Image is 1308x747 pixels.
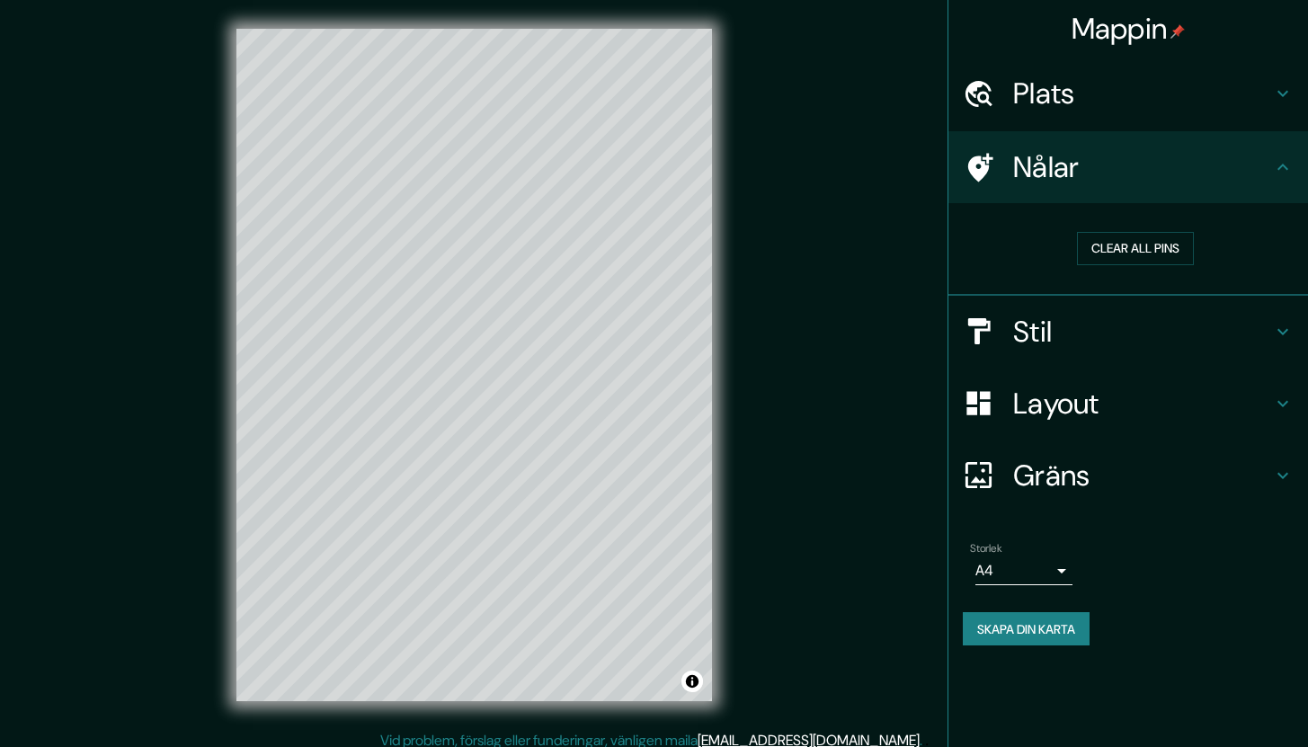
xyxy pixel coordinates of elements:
[948,131,1308,203] div: Nålar
[975,561,993,580] font: A4
[963,612,1090,646] button: Skapa din karta
[948,440,1308,511] div: Gräns
[975,556,1072,585] div: A4
[1170,24,1185,39] img: pin-icon.png
[681,671,703,692] button: Växla tillskrivning
[948,58,1308,129] div: Plats
[948,368,1308,440] div: Layout
[1148,677,1288,727] iframe: Hjälp med widgetstartaren
[1013,385,1099,422] font: Layout
[1013,75,1075,112] font: Plats
[1072,10,1168,48] font: Mappin
[1013,313,1052,351] font: Stil
[1077,232,1194,265] button: Clear all pins
[977,621,1075,637] font: Skapa din karta
[970,541,1002,556] font: Storlek
[948,296,1308,368] div: Stil
[1013,457,1090,494] font: Gräns
[1013,148,1080,186] font: Nålar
